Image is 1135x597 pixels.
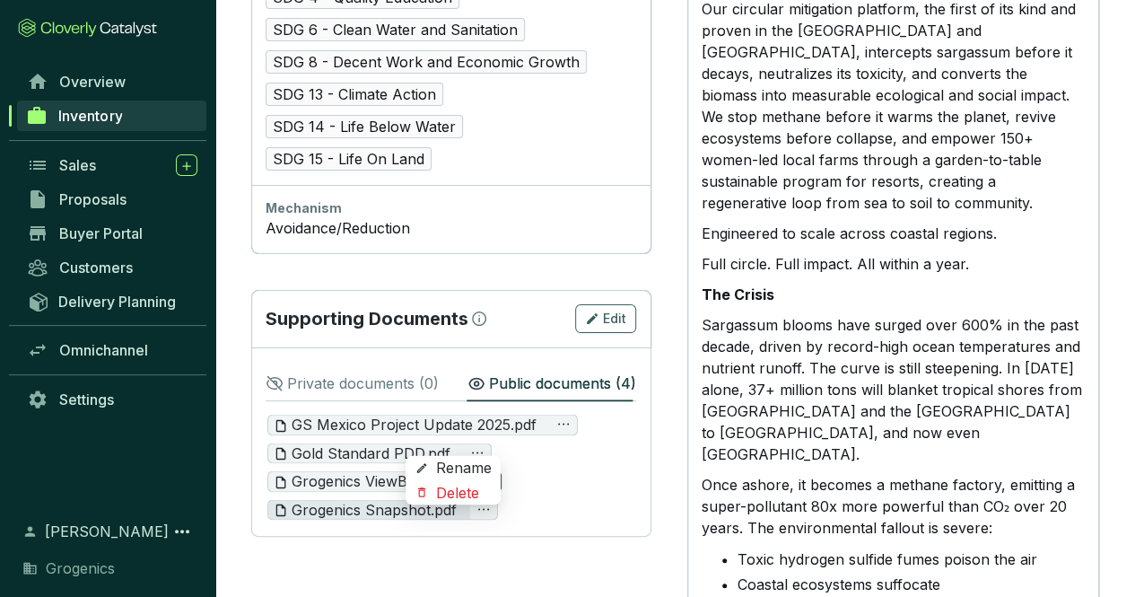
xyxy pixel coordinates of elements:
li: Toxic hydrogen sulfide fumes poison the air [738,549,1084,570]
span: Omnichannel [59,341,148,359]
p: Full circle. Full impact. All within a year. [702,253,1084,275]
span: [PERSON_NAME] [45,521,169,542]
p: Engineered to scale across coastal regions. [702,223,1084,244]
button: Grogenics ViewBook.pdf [267,470,473,492]
span: SDG 15 - Life On Land [266,147,432,171]
p: Once ashore, it becomes a methane factory, emitting a super-pollutant 80x more powerful than CO₂ ... [702,474,1084,539]
p: Private documents ( 0 ) [287,373,439,394]
strong: The Crisis [702,285,774,303]
div: Mechanism [266,199,636,217]
span: SDG 13 - Climate Action [266,83,443,106]
span: SDG 14 - Life Below Water [266,115,463,138]
button: GS Mexico Project Update 2025.pdf [267,414,550,435]
button: Grogenics Snapshot.pdf [267,499,470,521]
span: Rename [436,458,492,478]
a: Delivery Planning [18,286,206,316]
span: Proposals [59,190,127,208]
span: Sales [59,156,96,174]
span: Gold Standard PDD.pdf [274,443,450,463]
li: Coastal ecosystems suffocate [738,574,1084,595]
a: Overview [18,66,206,97]
span: Grogenics [46,557,115,579]
span: Grogenics ViewBook.pdf [274,471,459,491]
a: Inventory [17,101,206,131]
span: GS Mexico Project Update 2025.pdf [274,415,537,435]
span: Settings [59,391,114,408]
span: ellipsis [470,445,485,460]
p: Public documents ( 4 ) [489,373,636,394]
span: Edit [603,310,626,328]
a: Customers [18,252,206,283]
div: Avoidance/Reduction [266,217,636,239]
p: Sargassum blooms have surged over 600% in the past decade, driven by record-high ocean temperatur... [702,314,1084,465]
span: ellipsis [556,417,571,431]
span: Grogenics Snapshot.pdf [274,500,457,520]
span: Customers [59,259,133,277]
a: Proposals [18,184,206,215]
span: Overview [59,73,126,91]
p: Supporting Documents [266,306,468,331]
span: ellipsis [476,502,491,516]
a: Settings [18,384,206,415]
a: Buyer Portal [18,218,206,249]
span: Delivery Planning [58,293,176,311]
button: Edit [575,304,636,333]
span: Inventory [58,107,122,125]
a: Sales [18,150,206,180]
span: SDG 8 - Decent Work and Economic Growth [266,50,587,74]
span: Buyer Portal [59,224,143,242]
span: SDG 6 - Clean Water and Sanitation [266,18,525,41]
button: Gold Standard PDD.pdf [267,443,464,464]
a: Omnichannel [18,335,206,365]
span: Delete [436,483,492,503]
